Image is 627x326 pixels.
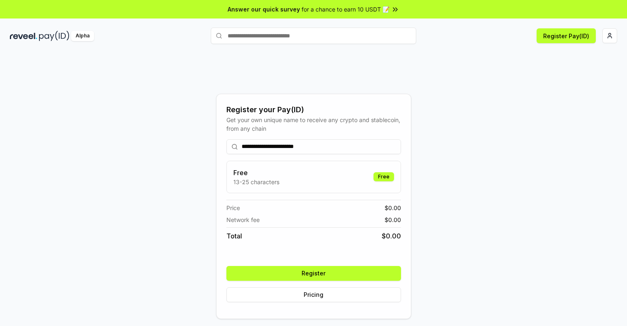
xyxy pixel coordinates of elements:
[39,31,69,41] img: pay_id
[226,266,401,281] button: Register
[382,231,401,241] span: $ 0.00
[10,31,37,41] img: reveel_dark
[228,5,300,14] span: Answer our quick survey
[226,287,401,302] button: Pricing
[373,172,394,181] div: Free
[537,28,596,43] button: Register Pay(ID)
[302,5,390,14] span: for a chance to earn 10 USDT 📝
[385,203,401,212] span: $ 0.00
[71,31,94,41] div: Alpha
[226,116,401,133] div: Get your own unique name to receive any crypto and stablecoin, from any chain
[226,104,401,116] div: Register your Pay(ID)
[385,215,401,224] span: $ 0.00
[226,215,260,224] span: Network fee
[226,231,242,241] span: Total
[233,178,279,186] p: 13-25 characters
[233,168,279,178] h3: Free
[226,203,240,212] span: Price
